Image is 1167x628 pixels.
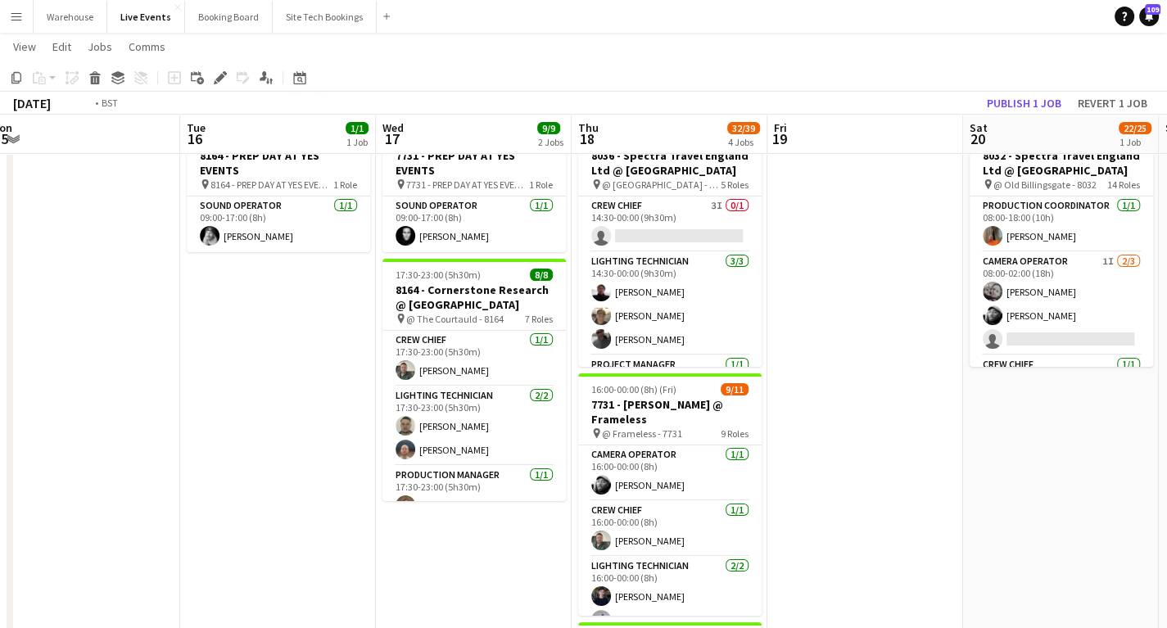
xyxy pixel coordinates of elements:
[102,97,118,109] div: BST
[81,36,119,57] a: Jobs
[129,39,165,54] span: Comms
[52,39,71,54] span: Edit
[1145,4,1160,15] span: 109
[122,36,172,57] a: Comms
[107,1,185,33] button: Live Events
[1139,7,1159,26] a: 109
[88,39,112,54] span: Jobs
[34,1,107,33] button: Warehouse
[273,1,377,33] button: Site Tech Bookings
[185,1,273,33] button: Booking Board
[980,93,1068,114] button: Publish 1 job
[7,36,43,57] a: View
[13,39,36,54] span: View
[1071,93,1154,114] button: Revert 1 job
[46,36,78,57] a: Edit
[13,95,51,111] div: [DATE]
